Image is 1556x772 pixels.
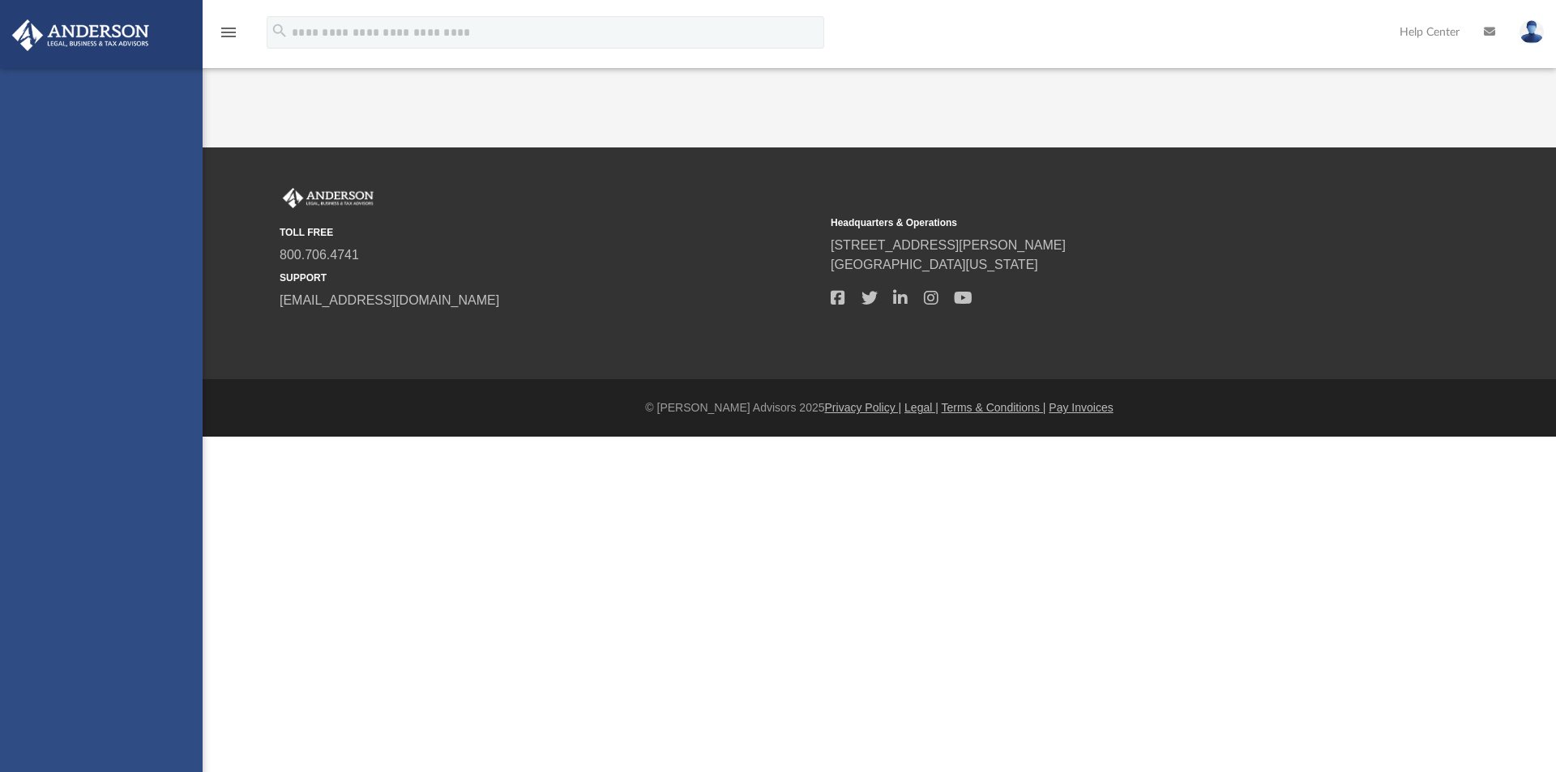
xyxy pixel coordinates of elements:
a: [STREET_ADDRESS][PERSON_NAME] [831,238,1066,252]
a: Pay Invoices [1049,401,1113,414]
i: search [271,22,289,40]
a: Legal | [904,401,938,414]
img: Anderson Advisors Platinum Portal [280,188,377,209]
small: Headquarters & Operations [831,215,1370,230]
small: TOLL FREE [280,225,819,240]
a: Privacy Policy | [825,401,902,414]
a: menu [219,31,238,42]
div: © [PERSON_NAME] Advisors 2025 [203,399,1556,416]
a: 800.706.4741 [280,248,359,262]
img: Anderson Advisors Platinum Portal [7,19,154,51]
a: [GEOGRAPHIC_DATA][US_STATE] [831,258,1038,271]
img: User Pic [1520,20,1544,44]
a: Terms & Conditions | [942,401,1046,414]
i: menu [219,23,238,42]
a: [EMAIL_ADDRESS][DOMAIN_NAME] [280,293,499,307]
small: SUPPORT [280,271,819,285]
